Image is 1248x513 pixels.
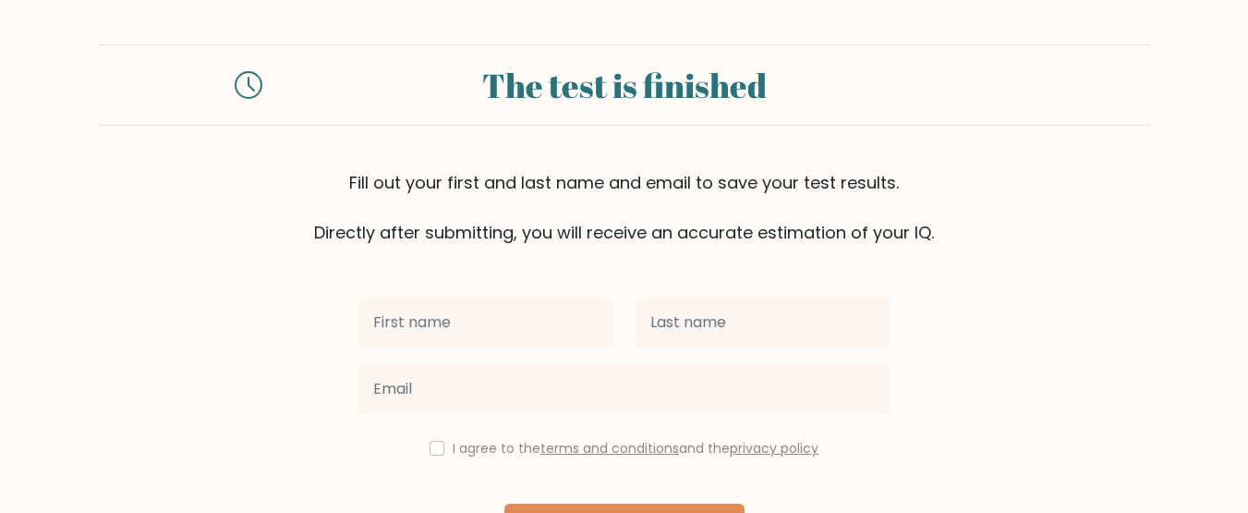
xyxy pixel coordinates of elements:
[358,297,613,348] input: First name
[358,363,891,415] input: Email
[98,170,1151,245] div: Fill out your first and last name and email to save your test results. Directly after submitting,...
[636,297,891,348] input: Last name
[285,60,964,110] div: The test is finished
[730,439,818,458] a: privacy policy
[540,439,679,458] a: terms and conditions
[453,439,818,458] label: I agree to the and the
